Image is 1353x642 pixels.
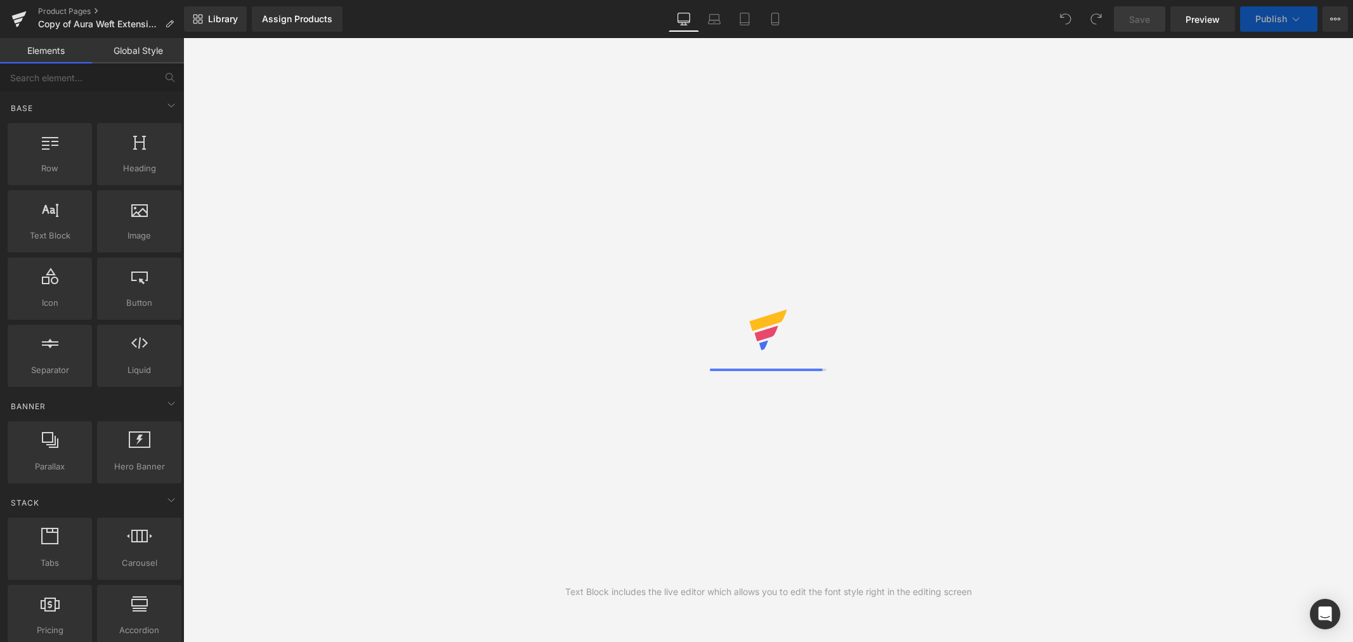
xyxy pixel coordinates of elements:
[101,229,178,242] span: Image
[1129,13,1150,26] span: Save
[1323,6,1348,32] button: More
[101,162,178,175] span: Heading
[11,229,88,242] span: Text Block
[565,585,972,599] div: Text Block includes the live editor which allows you to edit the font style right in the editing ...
[760,6,790,32] a: Mobile
[699,6,729,32] a: Laptop
[11,556,88,570] span: Tabs
[38,6,184,16] a: Product Pages
[101,624,178,637] span: Accordion
[1170,6,1235,32] a: Preview
[729,6,760,32] a: Tablet
[1255,14,1287,24] span: Publish
[11,364,88,377] span: Separator
[1083,6,1109,32] button: Redo
[11,624,88,637] span: Pricing
[1053,6,1078,32] button: Undo
[101,556,178,570] span: Carousel
[10,497,41,509] span: Stack
[10,102,34,114] span: Base
[11,296,88,310] span: Icon
[101,364,178,377] span: Liquid
[262,14,332,24] div: Assign Products
[11,162,88,175] span: Row
[101,460,178,473] span: Hero Banner
[208,13,238,25] span: Library
[184,6,247,32] a: New Library
[101,296,178,310] span: Button
[1310,599,1340,629] div: Open Intercom Messenger
[92,38,184,63] a: Global Style
[1186,13,1220,26] span: Preview
[11,460,88,473] span: Parallax
[10,400,47,412] span: Banner
[1240,6,1317,32] button: Publish
[669,6,699,32] a: Desktop
[38,19,160,29] span: Copy of Aura Weft Extensions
